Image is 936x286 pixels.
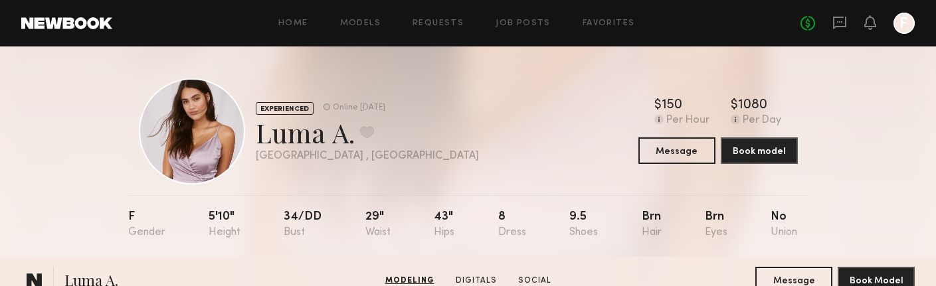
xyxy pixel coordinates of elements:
div: [GEOGRAPHIC_DATA] , [GEOGRAPHIC_DATA] [256,151,479,162]
a: F [893,13,915,34]
div: 9.5 [569,211,598,238]
div: 5'10" [209,211,240,238]
div: Online [DATE] [333,104,385,112]
div: $ [731,99,738,112]
a: Book Model [838,274,915,285]
div: Per Day [743,115,781,127]
div: EXPERIENCED [256,102,314,115]
div: Brn [642,211,662,238]
div: Per Hour [666,115,709,127]
button: Book model [721,137,798,164]
div: 34/dd [284,211,322,238]
div: 1080 [738,99,767,112]
div: 8 [498,211,526,238]
button: Message [638,137,715,164]
div: $ [654,99,662,112]
div: 150 [662,99,682,112]
div: F [128,211,165,238]
div: Brn [705,211,727,238]
a: Favorites [583,19,635,28]
a: Home [278,19,308,28]
div: No [771,211,797,238]
a: Job Posts [496,19,551,28]
div: 29" [365,211,391,238]
a: Models [340,19,381,28]
a: Requests [413,19,464,28]
div: 43" [434,211,454,238]
div: Luma A. [256,115,479,150]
